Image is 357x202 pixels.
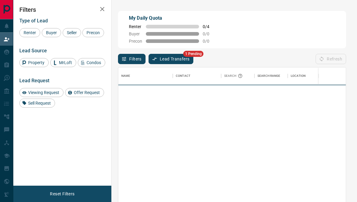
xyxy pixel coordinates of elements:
div: Name [118,67,173,84]
span: Sell Request [26,101,53,106]
div: Property [19,58,49,67]
span: Precon [129,39,142,44]
span: 0 / 0 [203,39,216,44]
span: Renter [129,24,142,29]
span: 1 Pending [183,51,204,57]
div: Contact [173,67,221,84]
div: Location [288,67,342,84]
button: Filters [118,54,146,64]
span: Buyer [129,31,142,36]
span: MrLoft [57,60,74,65]
span: Type of Lead [19,18,48,24]
span: Seller [65,30,79,35]
div: Condos [78,58,105,67]
div: MrLoft [50,58,76,67]
div: Location [291,67,306,84]
button: Lead Transfers [149,54,194,64]
span: 0 / 0 [203,31,216,36]
p: My Daily Quota [129,15,216,22]
div: Precon [82,28,104,37]
div: Sell Request [19,99,55,108]
div: Contact [176,67,190,84]
span: Viewing Request [26,90,61,95]
button: Reset Filters [46,189,78,199]
span: Renter [21,30,38,35]
div: Renter [19,28,40,37]
div: Search Range [257,67,280,84]
span: Property [26,60,47,65]
div: Search [224,67,244,84]
span: Precon [84,30,102,35]
div: Viewing Request [19,88,64,97]
div: Buyer [42,28,61,37]
span: Lead Request [19,78,49,83]
span: Buyer [44,30,59,35]
div: Name [121,67,130,84]
div: Offer Request [65,88,104,97]
div: Search Range [254,67,288,84]
span: Lead Source [19,48,47,54]
span: Condos [84,60,103,65]
span: 0 / 4 [203,24,216,29]
h2: Filters [19,6,105,13]
span: Offer Request [72,90,102,95]
div: Seller [63,28,81,37]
